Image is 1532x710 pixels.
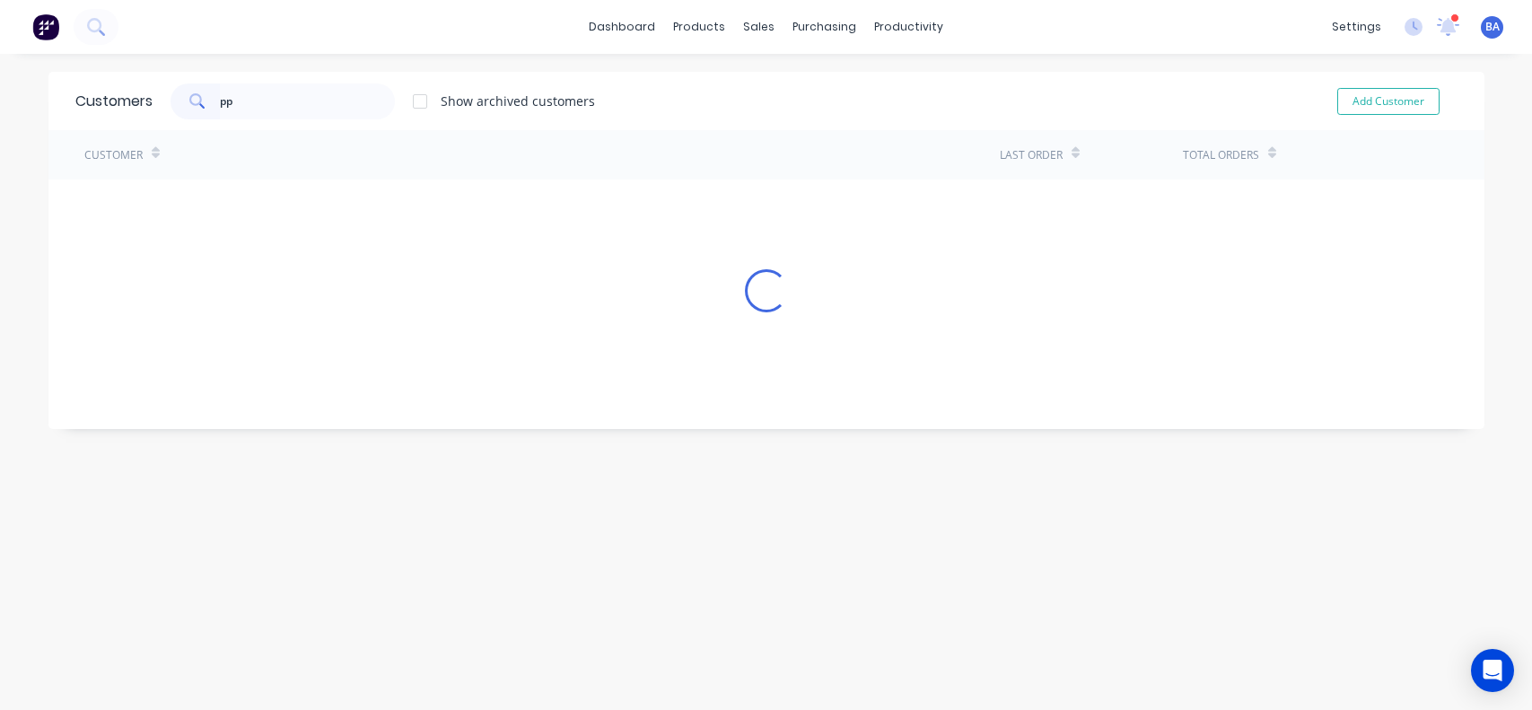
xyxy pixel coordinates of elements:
div: Total Orders [1183,147,1259,163]
button: Add Customer [1337,88,1440,115]
div: sales [734,13,784,40]
div: Open Intercom Messenger [1471,649,1514,692]
div: productivity [865,13,952,40]
div: Customers [75,91,153,112]
div: Customer [84,147,143,163]
div: Show archived customers [441,92,595,110]
div: products [664,13,734,40]
input: Search customers... [220,83,395,119]
div: settings [1323,13,1390,40]
div: Last Order [1000,147,1063,163]
img: Factory [32,13,59,40]
span: BA [1485,19,1500,35]
div: purchasing [784,13,865,40]
a: dashboard [580,13,664,40]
